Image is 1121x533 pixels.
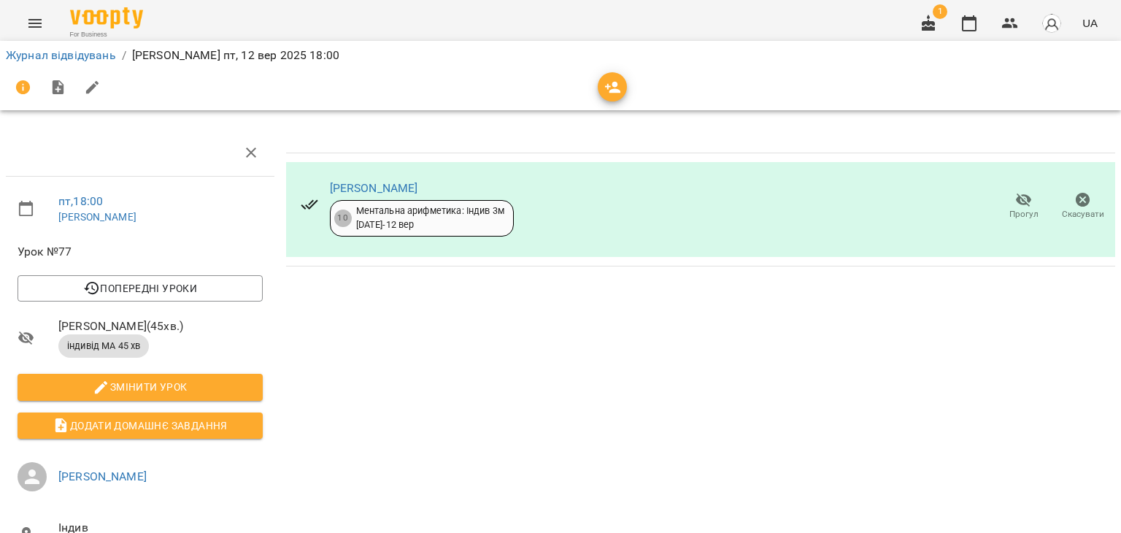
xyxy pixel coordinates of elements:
[6,48,116,62] a: Журнал відвідувань
[58,194,103,208] a: пт , 18:00
[18,374,263,400] button: Змінити урок
[18,6,53,41] button: Menu
[58,318,263,335] span: [PERSON_NAME] ( 45 хв. )
[334,210,352,227] div: 10
[58,340,149,353] span: індивід МА 45 хв
[994,186,1053,227] button: Прогул
[1076,9,1103,37] button: UA
[58,211,136,223] a: [PERSON_NAME]
[1062,208,1104,221] span: Скасувати
[356,204,504,231] div: Ментальна арифметика: Індив 3м [DATE] - 12 вер
[1082,15,1098,31] span: UA
[132,47,339,64] p: [PERSON_NAME] пт, 12 вер 2025 18:00
[18,275,263,302] button: Попередні уроки
[933,4,947,19] span: 1
[58,469,147,483] a: [PERSON_NAME]
[18,413,263,439] button: Додати домашнє завдання
[6,47,1115,64] nav: breadcrumb
[70,7,143,28] img: Voopty Logo
[122,47,126,64] li: /
[1041,13,1062,34] img: avatar_s.png
[1009,208,1039,221] span: Прогул
[330,181,418,195] a: [PERSON_NAME]
[1053,186,1112,227] button: Скасувати
[18,243,263,261] span: Урок №77
[70,30,143,39] span: For Business
[29,280,251,297] span: Попередні уроки
[29,417,251,434] span: Додати домашнє завдання
[29,378,251,396] span: Змінити урок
